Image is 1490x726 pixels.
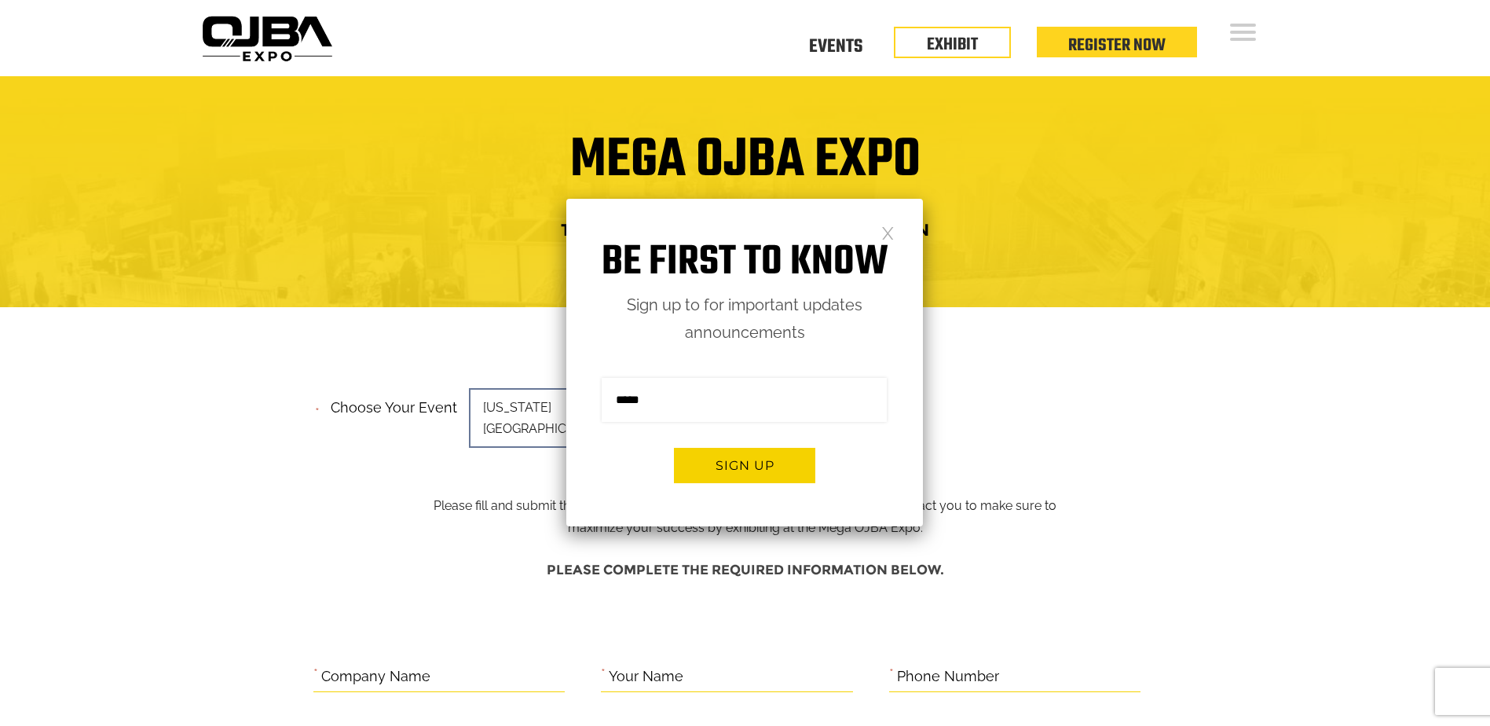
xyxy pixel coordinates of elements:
label: Choose your event [321,386,457,420]
label: Company Name [321,665,430,689]
a: Register Now [1068,32,1166,59]
a: EXHIBIT [927,31,978,58]
span: [US_STATE][GEOGRAPHIC_DATA] [469,388,689,448]
h1: Be first to know [566,238,923,288]
h1: Mega OJBA Expo [207,138,1283,201]
label: Your Name [609,665,683,689]
a: Close [881,225,895,239]
p: Sign up to for important updates announcements [566,291,923,346]
h4: Please complete the required information below. [313,555,1177,585]
button: Sign up [674,448,815,483]
h4: Trade Show Exhibit Space Application [207,215,1283,244]
label: Phone Number [897,665,999,689]
p: Please fill and submit the information below and one of our team members will contact you to make... [421,394,1069,539]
